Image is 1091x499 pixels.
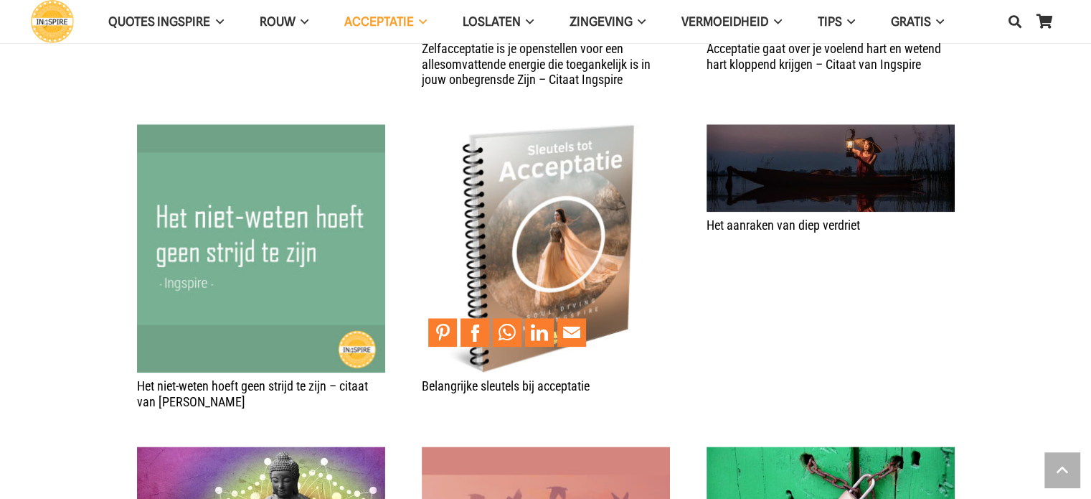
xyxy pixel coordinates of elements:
a: Het niet-weten hoeft geen strijd te zijn – citaat van [PERSON_NAME] [137,378,368,409]
a: De controle loslaten als je dreigt vast te lopen [707,448,955,462]
span: TIPS Menu [841,4,854,39]
span: QUOTES INGSPIRE [108,14,210,29]
a: QUOTES INGSPIREQUOTES INGSPIRE Menu [90,4,241,40]
a: Share to Facebook [461,318,489,347]
a: Zoeken [1001,4,1029,39]
span: VERMOEIDHEID [681,14,768,29]
span: ROUW [259,14,295,29]
span: Loslaten Menu [521,4,534,39]
a: Het niet-weten hoeft geen strijd te zijn – citaat van Ingspire [137,126,385,140]
a: Ontdek welke chakra uit balans is? [137,448,385,462]
span: TIPS [817,14,841,29]
a: AcceptatieAcceptatie Menu [326,4,445,40]
span: Acceptatie [344,14,414,29]
span: GRATIS Menu [931,4,944,39]
a: Wat je bij Terugval niet mag vergeten [422,448,670,462]
img: Het niet-weten hoeft geen strijd te zijn - citaat van Ingspire door schrijfster Inge Geertzen bek... [137,124,385,373]
a: VERMOEIDHEIDVERMOEIDHEID Menu [663,4,799,40]
a: TIPSTIPS Menu [799,4,872,40]
span: QUOTES INGSPIRE Menu [210,4,223,39]
a: Terug naar top [1044,452,1080,488]
a: ROUWROUW Menu [241,4,326,40]
span: Zingeving Menu [633,4,646,39]
span: Zingeving [570,14,633,29]
a: Zelfacceptatie is je openstellen voor een allesomvattende energie die toegankelijk is in jouw onb... [422,41,651,87]
a: Mail to Email This [557,318,586,347]
a: Acceptatie gaat over je voelend hart en wetend hart kloppend krijgen – Citaat van Ingspire [707,41,941,72]
a: Belangrijke sleutels bij acceptatie [422,378,590,393]
a: Het aanraken van diep verdriet [707,218,860,233]
span: VERMOEIDHEID Menu [768,4,781,39]
li: LinkedIn [525,318,557,347]
img: Lichtpuntjes spreuken rouwverwerking voor steun in verdrietige moeilijke tijden van ingspire.nl [707,124,955,212]
span: GRATIS [891,14,931,29]
img: Leren accepteren hoe doe je dat? Alles over acceptatie in dit prachtige eboekje Sleutels tot Acce... [422,124,670,373]
span: Acceptatie Menu [414,4,427,39]
a: GRATISGRATIS Menu [873,4,962,40]
a: LoslatenLoslaten Menu [445,4,552,40]
li: Pinterest [428,318,461,347]
a: Share to LinkedIn [525,318,554,347]
li: Email This [557,318,590,347]
span: ROUW Menu [295,4,308,39]
a: Pin to Pinterest [428,318,457,347]
a: Share to WhatsApp [493,318,521,347]
a: Het aanraken van diep verdriet [707,126,955,140]
a: Belangrijke sleutels bij acceptatie [422,126,670,140]
li: Facebook [461,318,493,347]
a: ZingevingZingeving Menu [552,4,663,40]
li: WhatsApp [493,318,525,347]
span: Loslaten [463,14,521,29]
